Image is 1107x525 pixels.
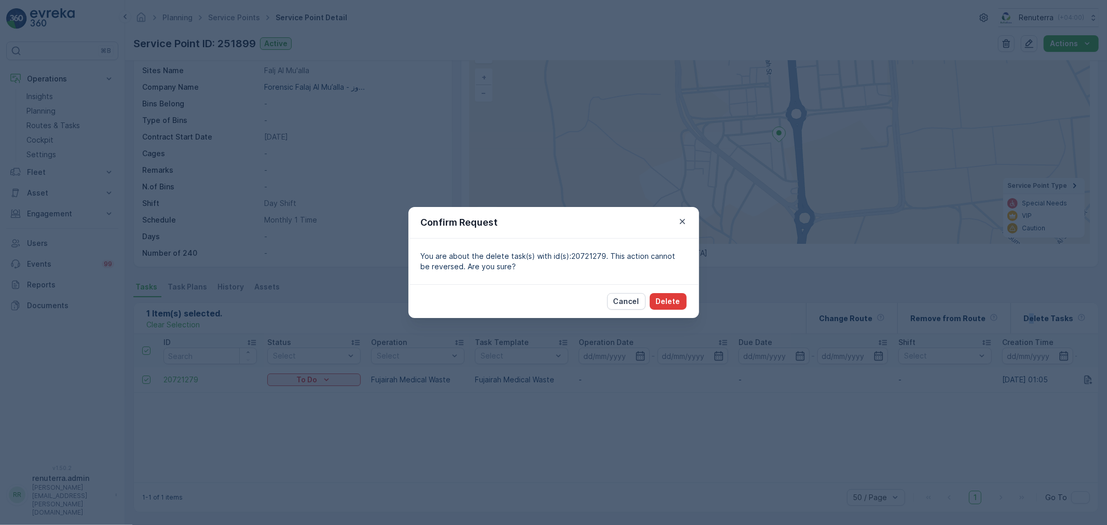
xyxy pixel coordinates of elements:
[421,215,498,230] p: Confirm Request
[650,293,687,310] button: Delete
[613,296,639,307] p: Cancel
[421,251,687,272] p: You are about the delete task(s) with id(s):20721279. This action cannot be reversed. Are you sure?
[656,296,680,307] p: Delete
[607,293,646,310] button: Cancel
